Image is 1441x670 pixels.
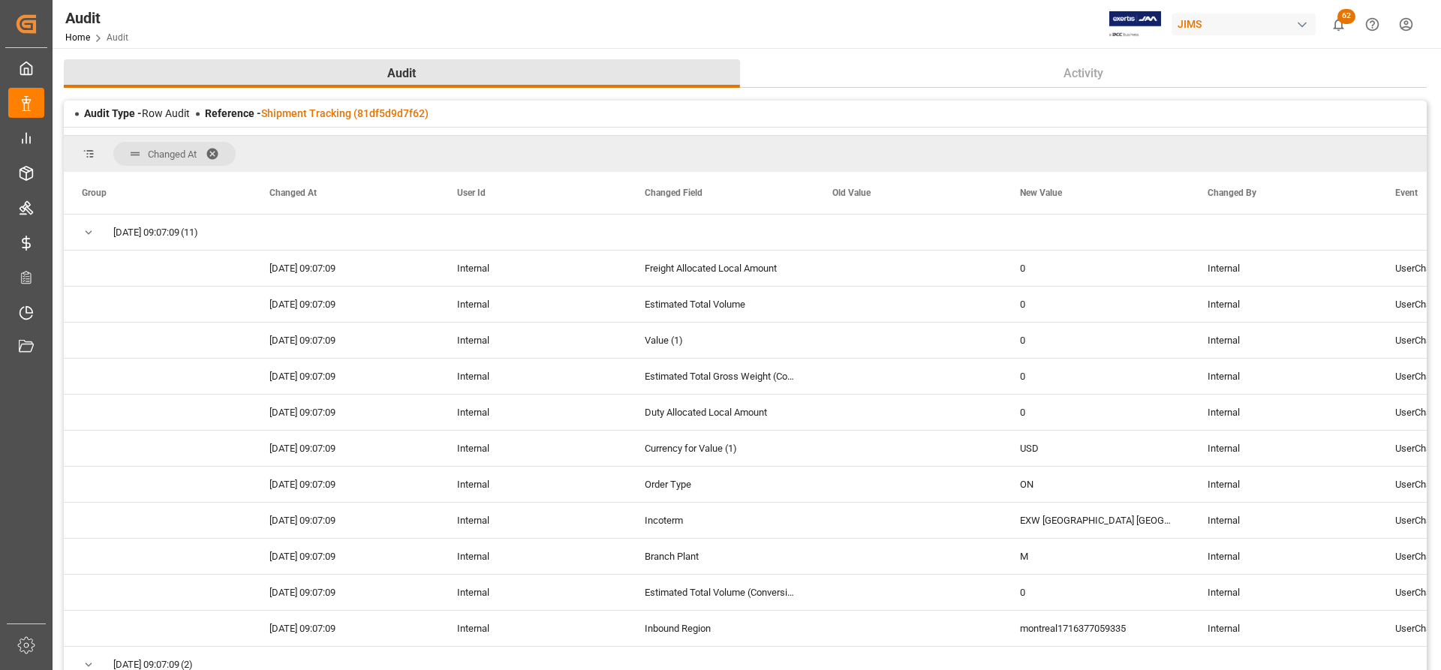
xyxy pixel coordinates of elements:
[627,359,814,394] div: Estimated Total Gross Weight (Conversion)
[627,575,814,610] div: Estimated Total Volume (Conversion)
[1002,323,1190,358] div: 0
[148,149,197,160] span: Changed At
[251,431,439,466] div: [DATE] 09:07:09
[1002,251,1190,286] div: 0
[181,215,198,250] span: (11)
[381,65,422,83] span: Audit
[1002,575,1190,610] div: 0
[1172,14,1316,35] div: JIMS
[627,503,814,538] div: Incoterm
[65,7,128,29] div: Audit
[627,611,814,646] div: Inbound Region
[1190,251,1377,286] div: Internal
[251,251,439,286] div: [DATE] 09:07:09
[645,188,702,198] span: Changed Field
[1190,575,1377,610] div: Internal
[627,287,814,322] div: Estimated Total Volume
[1002,611,1190,646] div: montreal1716377059335
[1190,431,1377,466] div: Internal
[1208,188,1256,198] span: Changed By
[82,188,107,198] span: Group
[439,431,627,466] div: Internal
[627,395,814,430] div: Duty Allocated Local Amount
[1172,10,1322,38] button: JIMS
[1395,188,1418,198] span: Event
[251,611,439,646] div: [DATE] 09:07:09
[439,287,627,322] div: Internal
[439,503,627,538] div: Internal
[1337,9,1355,24] span: 62
[1002,395,1190,430] div: 0
[251,287,439,322] div: [DATE] 09:07:09
[439,395,627,430] div: Internal
[251,575,439,610] div: [DATE] 09:07:09
[113,215,179,250] span: [DATE] 09:07:09
[1109,11,1161,38] img: Exertis%20JAM%20-%20Email%20Logo.jpg_1722504956.jpg
[627,539,814,574] div: Branch Plant
[627,467,814,502] div: Order Type
[1002,539,1190,574] div: M
[1190,323,1377,358] div: Internal
[1190,503,1377,538] div: Internal
[251,359,439,394] div: [DATE] 09:07:09
[1190,287,1377,322] div: Internal
[457,188,486,198] span: User Id
[1020,188,1062,198] span: New Value
[439,251,627,286] div: Internal
[439,539,627,574] div: Internal
[439,323,627,358] div: Internal
[439,359,627,394] div: Internal
[1355,8,1389,41] button: Help Center
[205,107,429,119] span: Reference -
[439,611,627,646] div: Internal
[1002,359,1190,394] div: 0
[251,395,439,430] div: [DATE] 09:07:09
[439,575,627,610] div: Internal
[1002,431,1190,466] div: USD
[1002,467,1190,502] div: ON
[627,323,814,358] div: Value (1)
[1322,8,1355,41] button: show 62 new notifications
[627,431,814,466] div: Currency for Value (1)
[1190,611,1377,646] div: Internal
[1057,65,1109,83] span: Activity
[1190,539,1377,574] div: Internal
[627,251,814,286] div: Freight Allocated Local Amount
[1190,395,1377,430] div: Internal
[740,59,1427,88] button: Activity
[269,188,317,198] span: Changed At
[832,188,871,198] span: Old Value
[84,106,190,122] div: Row Audit
[1190,359,1377,394] div: Internal
[261,107,429,119] a: Shipment Tracking (81df5d9d7f62)
[84,107,142,119] span: Audit Type -
[439,467,627,502] div: Internal
[65,32,90,43] a: Home
[64,59,740,88] button: Audit
[1002,287,1190,322] div: 0
[251,503,439,538] div: [DATE] 09:07:09
[1190,467,1377,502] div: Internal
[251,323,439,358] div: [DATE] 09:07:09
[251,539,439,574] div: [DATE] 09:07:09
[1002,503,1190,538] div: EXW [GEOGRAPHIC_DATA] [GEOGRAPHIC_DATA] [GEOGRAPHIC_DATA]
[251,467,439,502] div: [DATE] 09:07:09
